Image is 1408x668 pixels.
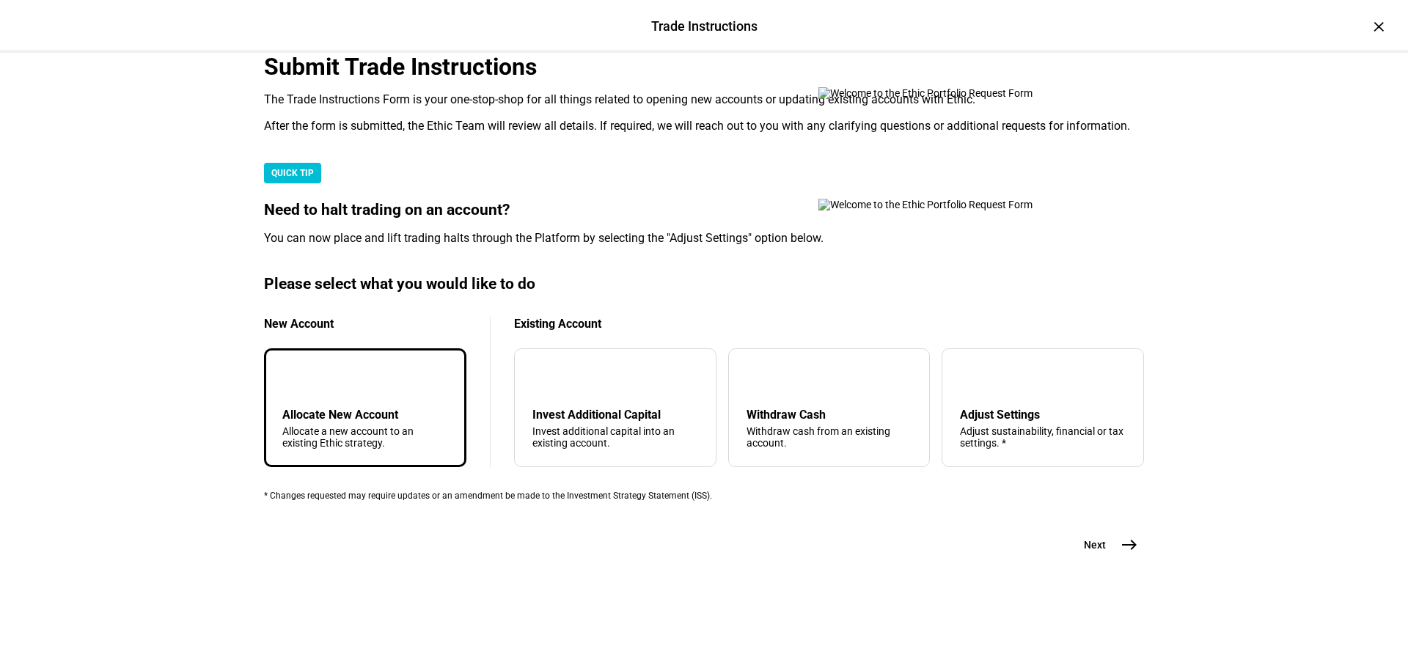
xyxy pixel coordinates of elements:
[818,199,1082,210] img: Welcome to the Ethic Portfolio Request Form
[264,119,1144,133] div: After the form is submitted, the Ethic Team will review all details. If required, we will reach o...
[264,491,1144,501] div: * Changes requested may require updates or an amendment be made to the Investment Strategy Statem...
[514,317,1144,331] div: Existing Account
[1367,15,1390,38] div: ×
[532,408,698,422] div: Invest Additional Capital
[1084,537,1106,552] span: Next
[749,370,767,387] mat-icon: arrow_upward
[532,425,698,449] div: Invest additional capital into an existing account.
[1121,536,1138,554] mat-icon: east
[535,370,553,387] mat-icon: arrow_downward
[960,408,1126,422] div: Adjust Settings
[264,231,1144,246] div: You can now place and lift trading halts through the Platform by selecting the "Adjust Settings" ...
[264,317,466,331] div: New Account
[818,87,1082,99] img: Welcome to the Ethic Portfolio Request Form
[960,425,1126,449] div: Adjust sustainability, financial or tax settings. *
[282,408,448,422] div: Allocate New Account
[1066,530,1144,559] button: Next
[747,425,912,449] div: Withdraw cash from an existing account.
[960,367,983,390] mat-icon: tune
[264,275,1144,293] div: Please select what you would like to do
[264,201,1144,219] div: Need to halt trading on an account?
[264,92,1144,107] div: The Trade Instructions Form is your one-stop-shop for all things related to opening new accounts ...
[651,17,758,36] div: Trade Instructions
[282,425,448,449] div: Allocate a new account to an existing Ethic strategy.
[264,53,1144,81] div: Submit Trade Instructions
[264,163,321,183] div: QUICK TIP
[285,370,303,387] mat-icon: add
[747,408,912,422] div: Withdraw Cash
